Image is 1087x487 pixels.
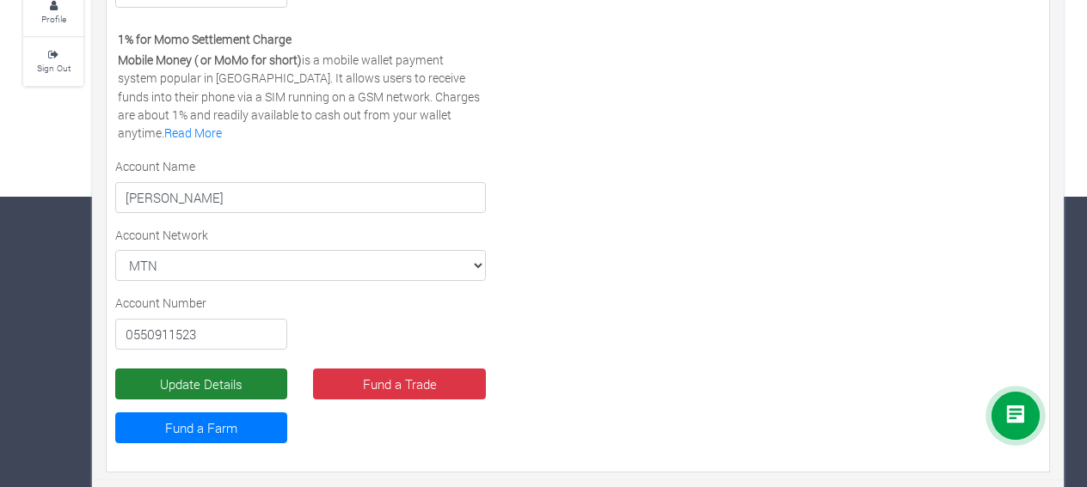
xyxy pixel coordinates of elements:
[115,412,287,443] a: Fund a Farm
[115,157,195,175] label: Account Name
[164,125,222,141] a: Read More
[313,368,485,399] a: Fund a Trade
[37,62,71,74] small: Sign Out
[118,51,483,142] p: is a mobile wallet payment system popular in [GEOGRAPHIC_DATA]. It allows users to receive funds ...
[115,226,208,244] label: Account Network
[41,13,66,25] small: Profile
[23,38,83,85] a: Sign Out
[115,368,287,399] button: Update Details
[115,294,206,312] label: Account Number
[118,31,292,47] b: 1% for Momo Settlement Charge
[118,52,302,68] b: Mobile Money ( or MoMo for short)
